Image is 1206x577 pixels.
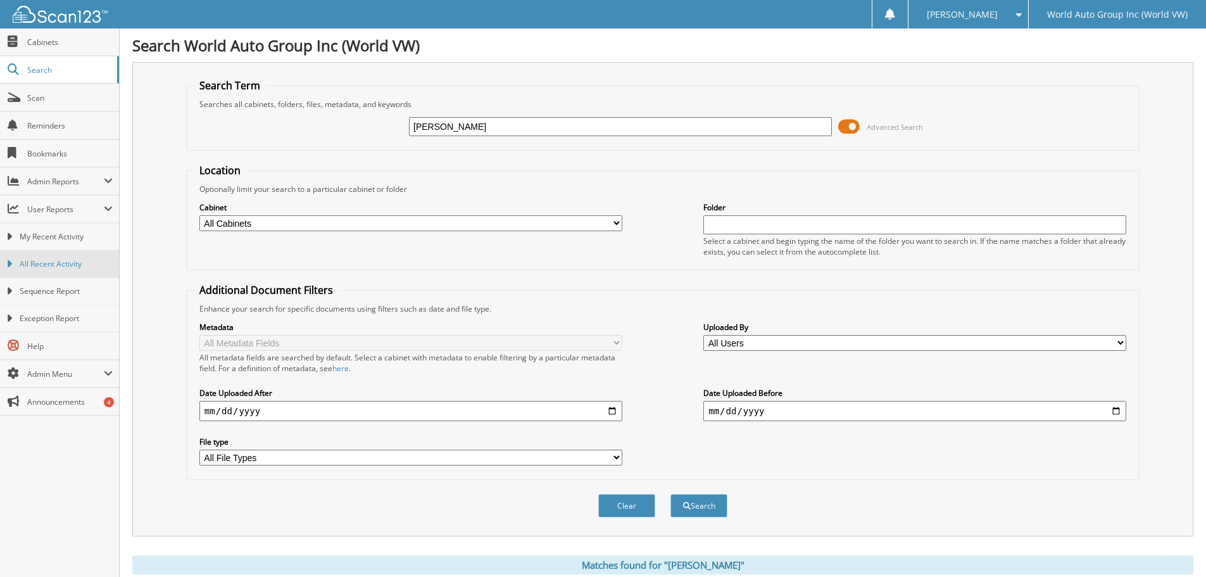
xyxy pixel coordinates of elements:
[703,388,1126,398] label: Date Uploaded Before
[703,322,1126,333] label: Uploaded By
[193,79,267,92] legend: Search Term
[27,341,113,352] span: Help
[27,369,104,379] span: Admin Menu
[27,396,113,407] span: Announcements
[1143,516,1206,577] iframe: Chat Widget
[199,388,622,398] label: Date Uploaded After
[193,99,1133,110] div: Searches all cabinets, folders, files, metadata, and keywords
[27,92,113,103] span: Scan
[867,122,923,132] span: Advanced Search
[20,231,113,243] span: My Recent Activity
[13,6,108,23] img: scan123-logo-white.svg
[104,397,114,407] div: 4
[670,494,727,517] button: Search
[27,176,104,187] span: Admin Reports
[27,65,111,75] span: Search
[132,555,1193,574] div: Matches found for "[PERSON_NAME]"
[20,258,113,270] span: All Recent Activity
[1047,11,1188,18] span: World Auto Group Inc (World VW)
[193,283,339,297] legend: Additional Document Filters
[199,322,622,333] label: Metadata
[703,202,1126,213] label: Folder
[598,494,655,517] button: Clear
[199,352,622,374] div: All metadata fields are searched by default. Select a cabinet with metadata to enable filtering b...
[199,436,622,447] label: File type
[27,120,113,131] span: Reminders
[927,11,998,18] span: [PERSON_NAME]
[20,286,113,297] span: Sequence Report
[332,363,349,374] a: here
[20,313,113,324] span: Exception Report
[199,401,622,421] input: start
[27,204,104,215] span: User Reports
[132,35,1193,56] h1: Search World Auto Group Inc (World VW)
[193,184,1133,194] div: Optionally limit your search to a particular cabinet or folder
[703,401,1126,421] input: end
[27,37,113,48] span: Cabinets
[703,236,1126,257] div: Select a cabinet and begin typing the name of the folder you want to search in. If the name match...
[193,303,1133,314] div: Enhance your search for specific documents using filters such as date and file type.
[27,148,113,159] span: Bookmarks
[199,202,622,213] label: Cabinet
[193,163,247,177] legend: Location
